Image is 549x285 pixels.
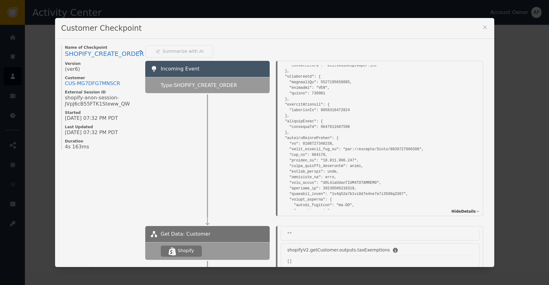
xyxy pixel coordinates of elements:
span: shopify-anon-session-JVpJ6cB55FTK1Steww_QW [65,95,139,107]
div: CUS- MG7DFG7MNSCR [65,80,120,87]
pre: "" [287,231,473,237]
pre: [] [287,259,473,264]
span: Last Updated [65,124,139,129]
span: Version [65,61,139,66]
span: Name of Checkpoint [65,45,139,50]
div: shopifyV2.getCustomer.outputs.taxExemptions [287,247,390,253]
div: Shopify [178,247,194,254]
span: [DATE] 07:32 PM PDT [65,115,118,121]
span: Duration [65,139,139,144]
span: Type: SHOPIFY_CREATE_ORDER [161,82,237,89]
span: Customer [65,75,139,80]
a: SHOPIFY_CREATE_ORDER [65,50,139,58]
span: Started [65,110,139,115]
span: Get Data: Customer [161,230,211,238]
div: Customer Checkpoint [55,18,494,39]
span: SHOPIFY_CREATE_ORDER [65,50,144,57]
span: Incoming Event [161,66,200,72]
span: 4s 163ms [65,144,89,150]
span: Hide Details [451,209,476,214]
span: [DATE] 07:32 PM PDT [65,129,118,136]
span: External Session ID [65,90,139,95]
span: (ver 6 ) [65,66,80,72]
a: CUS-MG7DFG7MNSCR [65,80,120,87]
